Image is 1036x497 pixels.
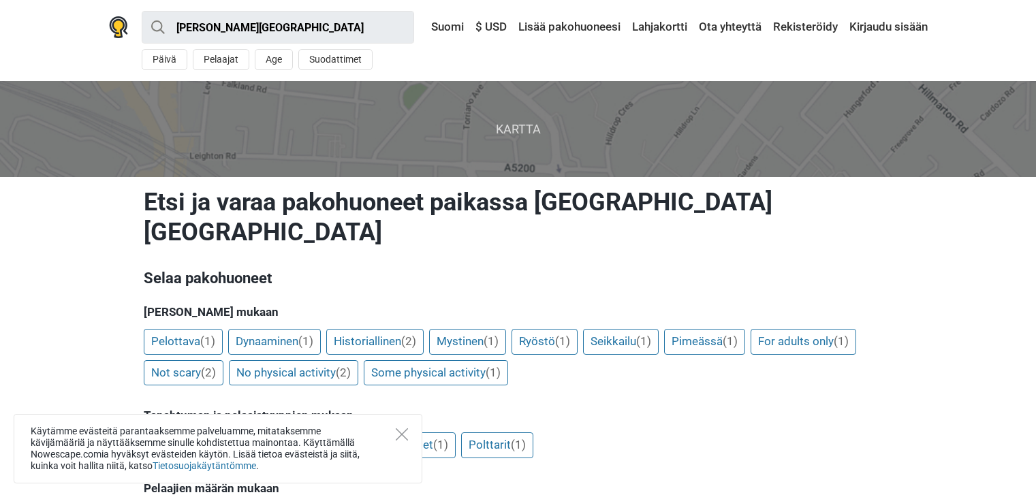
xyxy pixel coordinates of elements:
[144,268,893,289] h3: Selaa pakohuoneet
[629,15,691,39] a: Lahjakortti
[144,360,223,386] a: Not scary(2)
[201,366,216,379] span: (2)
[228,329,321,355] a: Dynaaminen(1)
[298,334,313,348] span: (1)
[298,49,373,70] button: Suodattimet
[511,438,526,451] span: (1)
[390,432,456,458] a: Lapset(1)
[144,408,893,422] h5: Tapahtuman ja pelaajatyyppien mukaan
[583,329,659,355] a: Seikkailu(1)
[636,334,651,348] span: (1)
[364,360,508,386] a: Some physical activity(1)
[723,334,738,348] span: (1)
[770,15,841,39] a: Rekisteröidy
[255,49,293,70] button: Age
[142,11,414,44] input: kokeile “London”
[326,329,424,355] a: Historiallinen(2)
[422,22,431,32] img: Suomi
[664,329,745,355] a: Pimeässä(1)
[751,329,856,355] a: For adults only(1)
[14,414,422,483] div: Käytämme evästeitä parantaaksemme palveluamme, mitataksemme kävijämääriä ja näyttääksemme sinulle...
[555,334,570,348] span: (1)
[461,432,533,458] a: Polttarit(1)
[401,334,416,348] span: (2)
[695,15,765,39] a: Ota yhteyttä
[515,15,624,39] a: Lisää pakohuoneesi
[336,366,351,379] span: (2)
[142,49,187,70] button: Päivä
[433,438,448,451] span: (1)
[484,334,499,348] span: (1)
[486,366,501,379] span: (1)
[109,16,128,38] img: Nowescape logo
[512,329,578,355] a: Ryöstö(1)
[472,15,510,39] a: $ USD
[144,187,893,247] h1: Etsi ja varaa pakohuoneet paikassa [GEOGRAPHIC_DATA] [GEOGRAPHIC_DATA]
[144,481,893,495] h5: Pelaajien määrän mukaan
[193,49,249,70] button: Pelaajat
[396,428,408,440] button: Close
[418,15,467,39] a: Suomi
[153,460,256,471] a: Tietosuojakäytäntömme
[429,329,506,355] a: Mystinen(1)
[229,360,358,386] a: No physical activity(2)
[834,334,849,348] span: (1)
[144,305,893,319] h5: [PERSON_NAME] mukaan
[846,15,928,39] a: Kirjaudu sisään
[200,334,215,348] span: (1)
[144,329,223,355] a: Pelottava(1)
